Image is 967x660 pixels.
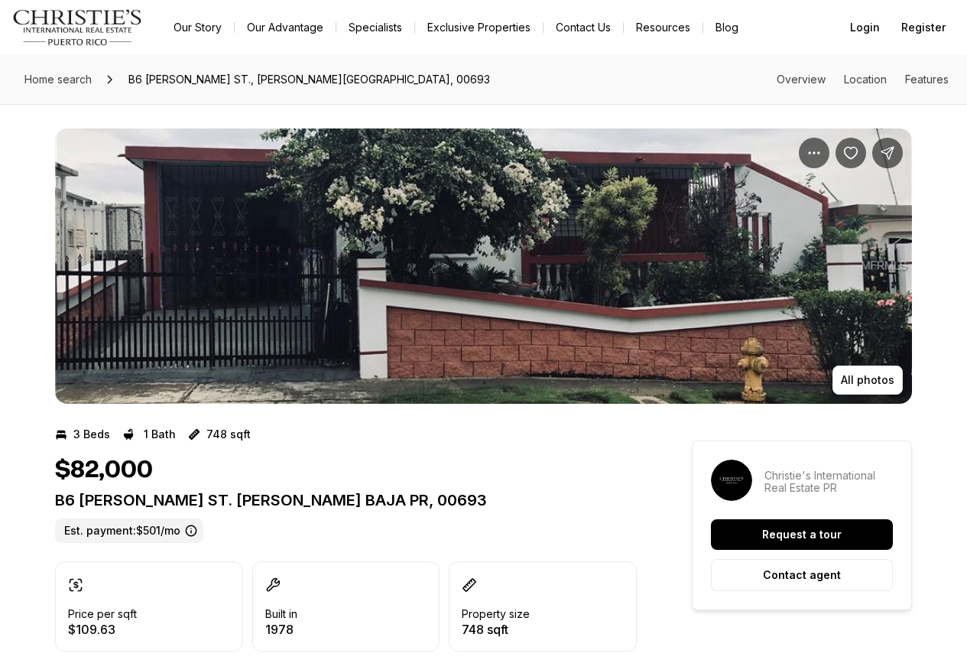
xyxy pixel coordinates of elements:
p: Property size [462,608,530,620]
a: Home search [18,67,98,92]
a: Resources [624,17,703,38]
button: Login [841,12,889,43]
li: 1 of 1 [55,128,912,404]
a: Exclusive Properties [415,17,543,38]
p: 748 sqft [206,428,251,441]
a: Skip to: Features [905,73,949,86]
button: Contact Us [544,17,623,38]
span: Home search [24,73,92,86]
p: B6 [PERSON_NAME] ST. [PERSON_NAME] BAJA PR, 00693 [55,491,637,509]
nav: Page section menu [777,73,949,86]
a: Our Story [161,17,234,38]
button: View image gallery [55,128,912,404]
p: 1978 [265,623,297,636]
span: Login [850,21,880,34]
button: All photos [832,366,903,395]
a: Specialists [336,17,414,38]
button: Request a tour [711,519,893,550]
button: Contact agent [711,559,893,591]
button: Save Property: B6 LOURDES ST. [836,138,866,168]
p: 748 sqft [462,623,530,636]
button: Property options [799,138,829,168]
h1: $82,000 [55,456,153,485]
span: Register [901,21,946,34]
button: Share Property: B6 LOURDES ST. [872,138,903,168]
a: Our Advantage [235,17,336,38]
p: Request a tour [762,528,842,541]
span: B6 [PERSON_NAME] ST., [PERSON_NAME][GEOGRAPHIC_DATA], 00693 [122,67,496,92]
div: Listing Photos [55,128,912,404]
a: Blog [703,17,751,38]
p: Price per sqft [68,608,137,620]
p: Contact agent [763,569,841,581]
img: logo [12,9,143,46]
label: Est. payment: $501/mo [55,519,203,543]
p: All photos [841,374,894,386]
a: Skip to: Overview [777,73,826,86]
p: $109.63 [68,623,137,636]
a: Skip to: Location [844,73,887,86]
p: Christie's International Real Estate PR [764,470,893,494]
p: 1 Bath [144,428,176,441]
button: Register [892,12,955,43]
p: Built in [265,608,297,620]
p: 3 Beds [73,428,110,441]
